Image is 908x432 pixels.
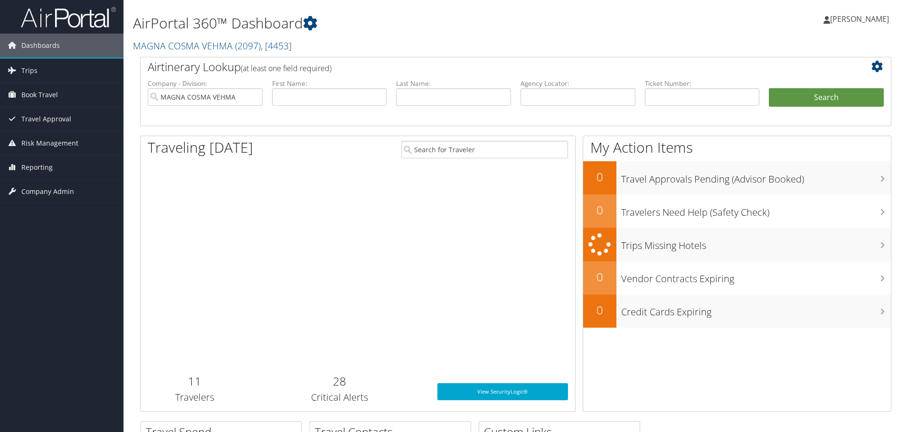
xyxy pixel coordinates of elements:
label: Agency Locator: [520,79,635,88]
h2: 0 [583,302,616,318]
h3: Travelers [148,391,242,404]
span: Dashboards [21,34,60,57]
h1: Traveling [DATE] [148,138,253,157]
a: 0Vendor Contracts Expiring [583,261,891,294]
span: Risk Management [21,131,78,155]
label: First Name: [272,79,387,88]
h3: Trips Missing Hotels [621,234,891,252]
h2: 0 [583,169,616,185]
span: Company Admin [21,180,74,203]
a: 0Travelers Need Help (Safety Check) [583,194,891,228]
h1: My Action Items [583,138,891,157]
h3: Vendor Contracts Expiring [621,267,891,285]
span: Book Travel [21,83,58,107]
span: ( 2097 ) [235,39,261,52]
h3: Critical Alerts [256,391,423,404]
h2: 28 [256,373,423,389]
label: Company - Division: [148,79,263,88]
h3: Travelers Need Help (Safety Check) [621,201,891,219]
span: Reporting [21,156,53,179]
img: airportal-logo.png [21,6,116,28]
h2: 11 [148,373,242,389]
h3: Credit Cards Expiring [621,301,891,319]
span: , [ 4453 ] [261,39,292,52]
a: 0Credit Cards Expiring [583,294,891,328]
span: Trips [21,59,38,83]
span: [PERSON_NAME] [830,14,889,24]
a: MAGNA COSMA VEHMA [133,39,292,52]
h2: 0 [583,269,616,285]
a: [PERSON_NAME] [823,5,899,33]
h3: Travel Approvals Pending (Advisor Booked) [621,168,891,186]
label: Last Name: [396,79,511,88]
input: Search for Traveler [401,141,568,158]
a: View SecurityLogic® [437,383,568,400]
span: Travel Approval [21,107,71,131]
h1: AirPortal 360™ Dashboard [133,13,643,33]
label: Ticket Number: [645,79,760,88]
h2: Airtinerary Lookup [148,59,821,75]
a: 0Travel Approvals Pending (Advisor Booked) [583,161,891,194]
a: Trips Missing Hotels [583,228,891,261]
span: (at least one field required) [241,63,331,74]
h2: 0 [583,202,616,218]
button: Search [769,88,884,107]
